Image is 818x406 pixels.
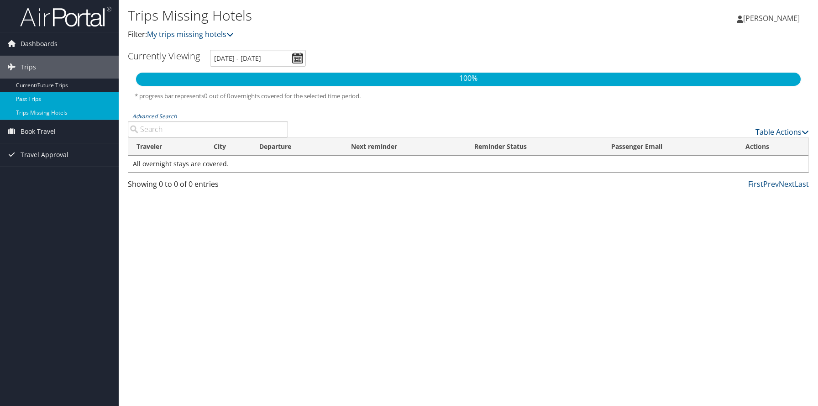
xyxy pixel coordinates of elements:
a: My trips missing hotels [147,29,234,39]
td: All overnight stays are covered. [128,156,808,172]
a: Next [779,179,795,189]
h3: Currently Viewing [128,50,200,62]
div: Showing 0 to 0 of 0 entries [128,179,288,194]
a: [PERSON_NAME] [737,5,809,32]
span: Dashboards [21,32,58,55]
th: Passenger Email: activate to sort column ascending [603,138,737,156]
th: Next reminder [343,138,466,156]
h1: Trips Missing Hotels [128,6,582,25]
p: 100% [136,73,801,84]
th: Actions [737,138,808,156]
th: Traveler: activate to sort column ascending [128,138,205,156]
span: Travel Approval [21,143,68,166]
p: Filter: [128,29,582,41]
a: Last [795,179,809,189]
a: Advanced Search [132,112,177,120]
img: airportal-logo.png [20,6,111,27]
input: [DATE] - [DATE] [210,50,306,67]
input: Advanced Search [128,121,288,137]
a: Table Actions [755,127,809,137]
span: [PERSON_NAME] [743,13,800,23]
span: Book Travel [21,120,56,143]
th: Departure: activate to sort column descending [251,138,343,156]
a: First [748,179,763,189]
span: 0 out of 0 [204,92,231,100]
h5: * progress bar represents overnights covered for the selected time period. [135,92,802,100]
a: Prev [763,179,779,189]
span: Trips [21,56,36,79]
th: City: activate to sort column ascending [205,138,251,156]
th: Reminder Status [466,138,603,156]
